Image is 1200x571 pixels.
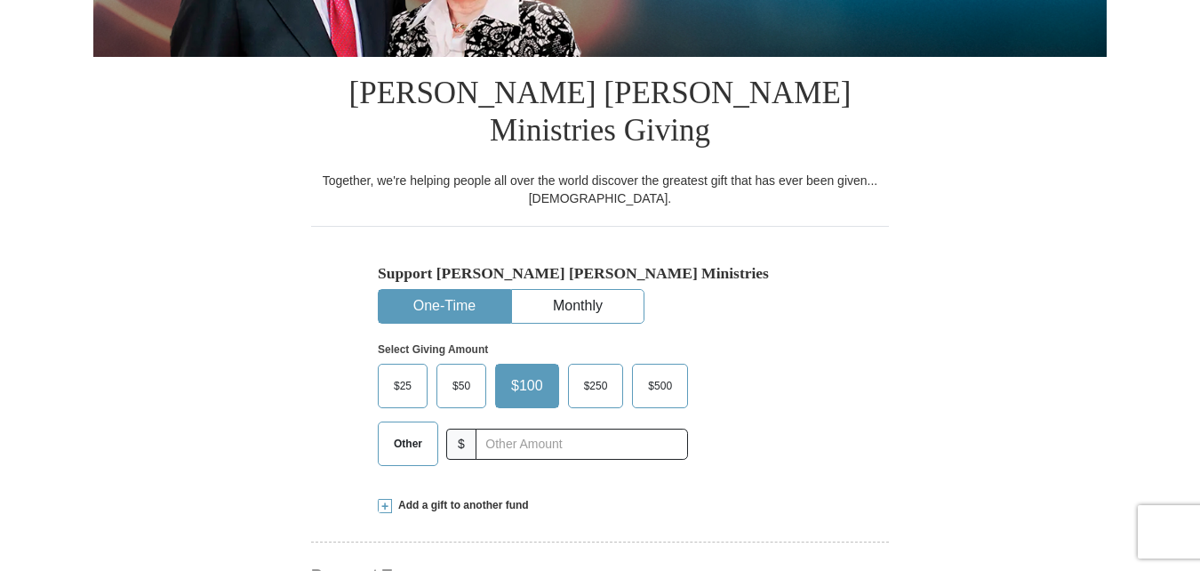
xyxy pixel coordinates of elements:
[311,172,889,207] div: Together, we're helping people all over the world discover the greatest gift that has ever been g...
[502,373,552,399] span: $100
[378,343,488,356] strong: Select Giving Amount
[378,264,822,283] h5: Support [PERSON_NAME] [PERSON_NAME] Ministries
[512,290,644,323] button: Monthly
[379,290,510,323] button: One-Time
[392,498,529,513] span: Add a gift to another fund
[639,373,681,399] span: $500
[311,57,889,172] h1: [PERSON_NAME] [PERSON_NAME] Ministries Giving
[385,430,431,457] span: Other
[385,373,420,399] span: $25
[444,373,479,399] span: $50
[446,429,476,460] span: $
[476,429,688,460] input: Other Amount
[575,373,617,399] span: $250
